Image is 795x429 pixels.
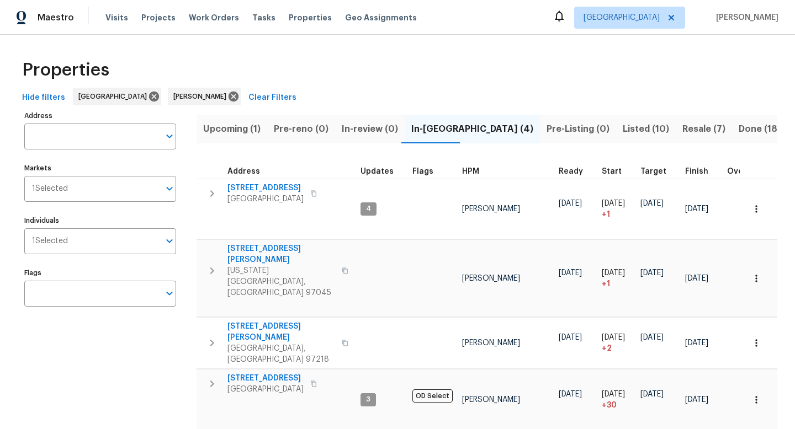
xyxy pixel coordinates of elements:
[32,237,68,246] span: 1 Selected
[244,88,301,108] button: Clear Filters
[248,91,296,105] span: Clear Filters
[559,390,582,398] span: [DATE]
[685,275,708,282] span: [DATE]
[189,12,239,23] span: Work Orders
[412,389,453,403] span: OD Select
[559,168,583,175] span: Ready
[162,233,177,249] button: Open
[412,168,433,175] span: Flags
[602,200,625,207] span: [DATE]
[462,168,479,175] span: HPM
[227,373,304,384] span: [STREET_ADDRESS]
[411,121,533,137] span: In-[GEOGRAPHIC_DATA] (4)
[640,168,676,175] div: Target renovation project end date
[462,396,520,404] span: [PERSON_NAME]
[602,209,610,220] span: + 1
[162,128,177,144] button: Open
[640,390,664,398] span: [DATE]
[559,200,582,207] span: [DATE]
[559,168,593,175] div: Earliest renovation start date (first business day after COE or Checkout)
[597,318,636,369] td: Project started 2 days late
[203,121,261,137] span: Upcoming (1)
[342,121,398,137] span: In-review (0)
[24,217,176,224] label: Individuals
[602,334,625,341] span: [DATE]
[559,269,582,277] span: [DATE]
[712,12,778,23] span: [PERSON_NAME]
[32,184,68,194] span: 1 Selected
[640,269,664,277] span: [DATE]
[38,12,74,23] span: Maestro
[685,168,718,175] div: Projected renovation finish date
[227,243,335,265] span: [STREET_ADDRESS][PERSON_NAME]
[162,181,177,196] button: Open
[22,65,109,76] span: Properties
[602,343,612,354] span: + 2
[462,339,520,347] span: [PERSON_NAME]
[289,12,332,23] span: Properties
[78,91,151,102] span: [GEOGRAPHIC_DATA]
[227,265,335,298] span: [US_STATE][GEOGRAPHIC_DATA], [GEOGRAPHIC_DATA] 97045
[584,12,660,23] span: [GEOGRAPHIC_DATA]
[597,240,636,317] td: Project started 1 days late
[168,88,241,105] div: [PERSON_NAME]
[739,121,787,137] span: Done (184)
[73,88,161,105] div: [GEOGRAPHIC_DATA]
[105,12,128,23] span: Visits
[227,168,260,175] span: Address
[227,194,304,205] span: [GEOGRAPHIC_DATA]
[547,121,609,137] span: Pre-Listing (0)
[640,334,664,341] span: [DATE]
[462,205,520,213] span: [PERSON_NAME]
[682,121,725,137] span: Resale (7)
[602,278,610,289] span: + 1
[685,396,708,404] span: [DATE]
[727,168,756,175] span: Overall
[685,205,708,213] span: [DATE]
[141,12,176,23] span: Projects
[18,88,70,108] button: Hide filters
[361,168,394,175] span: Updates
[227,183,304,194] span: [STREET_ADDRESS]
[173,91,231,102] span: [PERSON_NAME]
[602,400,617,411] span: + 30
[227,321,335,343] span: [STREET_ADDRESS][PERSON_NAME]
[602,168,632,175] div: Actual renovation start date
[623,121,669,137] span: Listed (10)
[640,168,666,175] span: Target
[345,12,417,23] span: Geo Assignments
[227,343,335,365] span: [GEOGRAPHIC_DATA], [GEOGRAPHIC_DATA] 97218
[597,179,636,239] td: Project started 1 days late
[24,112,176,119] label: Address
[362,204,375,213] span: 4
[602,269,625,277] span: [DATE]
[22,91,65,105] span: Hide filters
[602,168,622,175] span: Start
[640,200,664,207] span: [DATE]
[162,286,177,301] button: Open
[227,384,304,395] span: [GEOGRAPHIC_DATA]
[362,395,375,404] span: 3
[252,14,275,22] span: Tasks
[559,334,582,341] span: [DATE]
[602,390,625,398] span: [DATE]
[685,339,708,347] span: [DATE]
[24,165,176,171] label: Markets
[462,275,520,282] span: [PERSON_NAME]
[685,168,708,175] span: Finish
[274,121,328,137] span: Pre-reno (0)
[727,168,766,175] div: Days past target finish date
[24,270,176,276] label: Flags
